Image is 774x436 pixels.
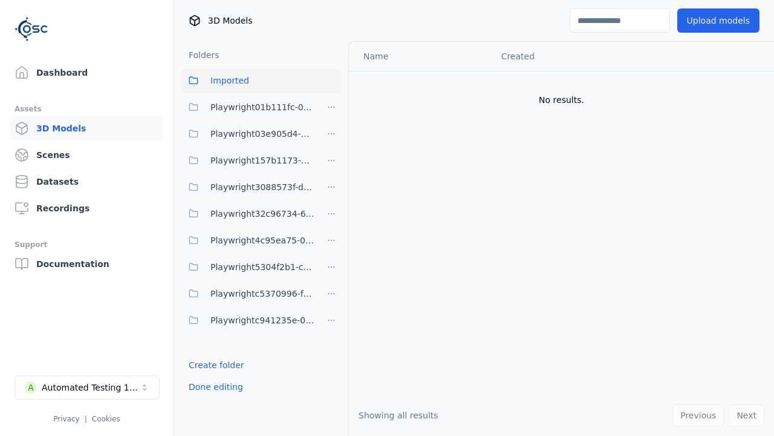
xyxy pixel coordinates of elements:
[181,148,314,173] button: Playwright157b1173-e73c-4808-a1ac-12e2e4cec217
[349,71,774,129] td: No results.
[181,282,314,306] button: Playwrightc5370996-fc8e-4363-a68c-af44e6d577c9
[189,359,244,371] a: Create folder
[10,170,164,194] a: Datasets
[492,42,637,71] th: Created
[210,73,249,88] span: Imported
[210,180,314,194] span: Playwright3088573f-d44d-455e-85f6-006cb06f31fb
[181,202,314,226] button: Playwright32c96734-6866-42ae-8456-0f4acea52717
[10,61,164,85] a: Dashboard
[210,286,314,301] span: Playwrightc5370996-fc8e-4363-a68c-af44e6d577c9
[10,143,164,167] a: Scenes
[677,8,759,33] button: Upload models
[210,233,314,248] span: Playwright4c95ea75-059d-4cd5-9024-2cd9de30b3b0
[349,42,492,71] th: Name
[210,313,314,328] span: Playwrightc941235e-0b6c-43b1-9b5f-438aa732d279
[92,415,120,423] a: Cookies
[15,12,48,46] img: Logo
[15,237,159,252] div: Support
[181,255,314,279] button: Playwright5304f2b1-c9d3-459f-957a-a9fd53ec8eaf
[210,153,314,168] span: Playwright157b1173-e73c-4808-a1ac-12e2e4cec217
[210,260,314,274] span: Playwright5304f2b1-c9d3-459f-957a-a9fd53ec8eaf
[181,122,314,146] button: Playwright03e905d4-0135-4922-94e2-0c56aa41bf04
[181,175,314,199] button: Playwright3088573f-d44d-455e-85f6-006cb06f31fb
[210,127,314,141] span: Playwright03e905d4-0135-4922-94e2-0c56aa41bf04
[42,381,140,394] div: Automated Testing 1 - Playwright
[85,415,87,423] span: |
[15,102,159,116] div: Assets
[25,381,37,394] div: A
[210,206,314,221] span: Playwright32c96734-6866-42ae-8456-0f4acea52717
[208,15,252,27] span: 3D Models
[359,411,438,420] span: Showing all results
[181,228,314,253] button: Playwright4c95ea75-059d-4cd5-9024-2cd9de30b3b0
[181,49,220,61] h3: Folders
[53,415,79,423] a: Privacy
[181,376,250,398] button: Done editing
[15,375,160,400] button: Select a workspace
[181,308,314,332] button: Playwrightc941235e-0b6c-43b1-9b5f-438aa732d279
[181,354,252,376] button: Create folder
[10,252,164,276] a: Documentation
[181,68,341,93] button: Imported
[181,95,314,119] button: Playwright01b111fc-024f-466d-9bae-c06bfb571c6d
[10,116,164,140] a: 3D Models
[10,196,164,220] a: Recordings
[210,100,314,114] span: Playwright01b111fc-024f-466d-9bae-c06bfb571c6d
